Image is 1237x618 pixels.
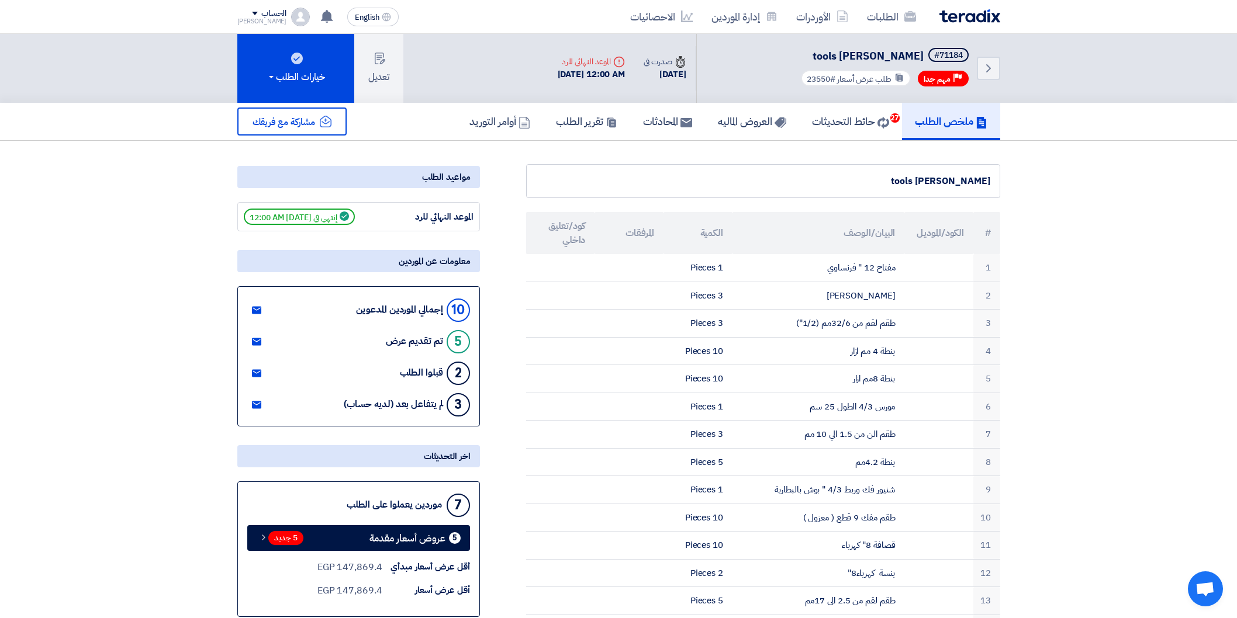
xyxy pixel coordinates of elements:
[664,532,732,560] td: 10 Pieces
[347,8,399,26] button: English
[732,393,904,421] td: مورس 4/3 الطول 25 سم
[347,499,442,511] div: موردين يعملوا على الطلب
[664,587,732,615] td: 5 Pieces
[386,336,443,347] div: تم تقديم عرض
[621,3,702,30] a: الاحصائيات
[973,365,1000,393] td: 5
[1188,571,1223,606] a: Open chat
[837,73,892,85] span: طلب عرض أسعار
[732,365,904,393] td: بنطة 8مم ازار
[732,532,904,560] td: قصافة 8" كهرباء
[354,34,403,103] button: تعديل
[400,367,443,379] div: قبلوا الطلب
[664,337,732,365] td: 10 Pieces
[664,448,732,476] td: 5 Pieces
[973,254,1000,282] td: 1
[382,584,470,597] div: أقل عرض أسعار
[664,559,732,587] td: 2 Pieces
[664,476,732,504] td: 1 Pieces
[630,103,705,140] a: المحادثات
[732,337,904,365] td: بنطة 4 مم ازار
[247,525,470,551] a: 5 عروض أسعار مقدمة 5 جديد
[915,114,987,128] h5: ملخص الطلب
[317,584,382,598] div: 147,869.4 EGP
[261,9,286,19] div: الحساب
[558,68,626,81] div: [DATE] 12:00 AM
[732,504,904,532] td: طقم مفك 9 قطع ( معزول )
[732,421,904,449] td: طقم الن من 1.5 الي 10 مم
[934,51,963,60] div: #71184
[317,560,382,574] div: 147,869.4 EGP
[973,282,1000,310] td: 2
[644,68,686,81] div: [DATE]
[732,254,904,282] td: مفتاح 12 " فرنساوي
[447,330,470,353] div: 5
[369,534,445,543] span: عروض أسعار مقدمة
[813,48,924,64] span: tools [PERSON_NAME]
[447,494,470,517] div: 7
[644,55,686,68] div: صدرت في
[237,34,354,103] button: خيارات الطلب
[556,114,617,128] h5: تقرير الطلب
[664,212,732,254] th: الكمية
[973,421,1000,449] td: 7
[705,103,799,140] a: العروض الماليه
[787,3,858,30] a: الأوردرات
[237,445,480,467] div: اخر التحديثات
[904,212,973,254] th: الكود/الموديل
[244,209,355,225] span: إنتهي في [DATE] 12:00 AM
[253,115,316,129] span: مشاركة مع فريقك
[732,282,904,310] td: [PERSON_NAME]
[924,74,951,85] span: مهم جدا
[664,310,732,338] td: 3 Pieces
[543,103,630,140] a: تقرير الطلب
[664,421,732,449] td: 3 Pieces
[558,55,626,68] div: الموعد النهائي للرد
[973,559,1000,587] td: 12
[344,399,443,410] div: لم يتفاعل بعد (لديه حساب)
[973,393,1000,421] td: 6
[268,531,303,545] span: 5 جديد
[536,174,990,188] div: tools [PERSON_NAME]
[732,448,904,476] td: بنطة 4.2مم
[237,166,480,188] div: مواعيد الطلب
[973,212,1000,254] th: #
[718,114,786,128] h5: العروض الماليه
[973,310,1000,338] td: 3
[732,587,904,615] td: طقم لقم من 2.5 الى 17مم
[664,254,732,282] td: 1 Pieces
[237,18,287,25] div: [PERSON_NAME]
[595,212,664,254] th: المرفقات
[973,337,1000,365] td: 4
[664,365,732,393] td: 10 Pieces
[732,310,904,338] td: طقم لقم من 32/6مم (1/2")
[973,587,1000,615] td: 13
[799,103,902,140] a: حائط التحديثات27
[267,70,325,84] div: خيارات الطلب
[664,282,732,310] td: 3 Pieces
[890,113,900,123] span: 27
[973,476,1000,504] td: 9
[449,532,461,544] div: 5
[291,8,310,26] img: profile_test.png
[973,448,1000,476] td: 8
[526,212,595,254] th: كود/تعليق داخلي
[356,304,443,315] div: إجمالي الموردين المدعوين
[355,13,379,22] span: English
[732,212,904,254] th: البيان/الوصف
[643,114,692,128] h5: المحادثات
[732,559,904,587] td: بنسة كهرباء8"
[386,210,474,224] div: الموعد النهائي للرد
[469,114,530,128] h5: أوامر التوريد
[858,3,925,30] a: الطلبات
[702,3,787,30] a: إدارة الموردين
[447,393,470,416] div: 3
[732,476,904,504] td: شنيور فك وربط 4/3 " بوش بالبطارية
[902,103,1000,140] a: ملخص الطلب
[382,560,470,574] div: أقل عرض أسعار مبدأي
[939,9,1000,23] img: Teradix logo
[812,114,889,128] h5: حائط التحديثات
[457,103,543,140] a: أوامر التوريد
[664,504,732,532] td: 10 Pieces
[973,504,1000,532] td: 10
